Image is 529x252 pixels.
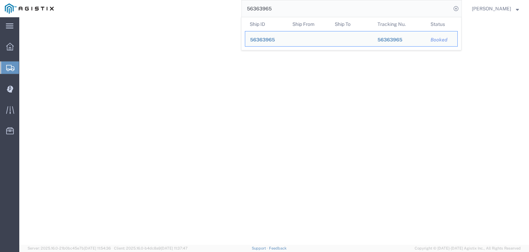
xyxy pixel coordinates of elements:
[161,246,188,250] span: [DATE] 11:37:47
[250,37,275,42] span: 56363965
[426,17,458,31] th: Status
[377,36,421,43] div: 56363965
[373,17,426,31] th: Tracking Nu.
[431,36,453,43] div: Booked
[415,245,521,251] span: Copyright © [DATE]-[DATE] Agistix Inc., All Rights Reserved
[114,246,188,250] span: Client: 2025.16.0-b4dc8a9
[242,0,451,17] input: Search for shipment number, reference number
[5,3,54,14] img: logo
[245,17,288,31] th: Ship ID
[269,246,287,250] a: Feedback
[28,246,111,250] span: Server: 2025.16.0-21b0bc45e7b
[84,246,111,250] span: [DATE] 11:54:36
[330,17,373,31] th: Ship To
[250,36,283,43] div: 56363965
[471,4,519,13] button: [PERSON_NAME]
[472,5,511,12] span: Lorretta Ayala
[288,17,330,31] th: Ship From
[377,37,402,42] span: 56363965
[19,17,529,245] iframe: FS Legacy Container
[245,17,461,50] table: Search Results
[252,246,269,250] a: Support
